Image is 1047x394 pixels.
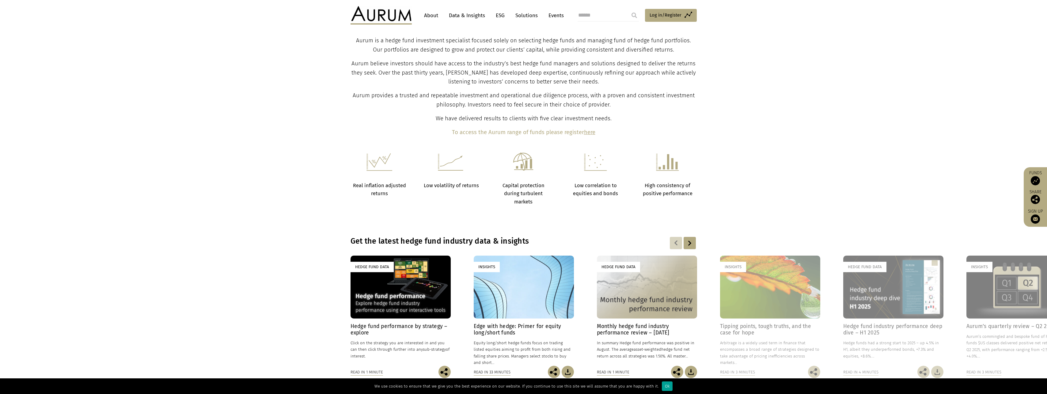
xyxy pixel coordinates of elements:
span: asset-weighted [634,347,661,352]
strong: Low volatility of returns [424,183,479,188]
a: Data & Insights [446,10,488,21]
p: Equity long/short hedge funds focus on trading listed equities aiming to profit from both rising ... [474,340,574,366]
a: Log in/Register [645,9,697,22]
div: Insights [474,262,500,272]
h4: Edge with hedge: Primer for equity long/short funds [474,323,574,336]
a: Insights Edge with hedge: Primer for equity long/short funds Equity long/short hedge funds focus ... [474,256,574,365]
input: Submit [628,9,640,21]
div: Read in 1 minute [351,369,383,376]
h4: Tipping points, tough truths, and the case for hope [720,323,820,336]
a: Hedge Fund Data Monthly hedge fund industry performance review – [DATE] In summary Hedge fund per... [597,256,697,365]
div: Read in 3 minutes [720,369,755,376]
a: About [421,10,441,21]
strong: Low correlation to equities and bonds [573,183,618,196]
h4: Hedge fund performance by strategy – explore [351,323,451,336]
div: Read in 1 minute [597,369,629,376]
div: Insights [966,262,992,272]
div: Insights [720,262,746,272]
div: Hedge Fund Data [351,262,394,272]
p: Hedge funds had a strong start to 2025 – up 4.5% in H1, albeit they underperformed bonds, +7.3% a... [843,340,943,359]
span: We have delivered results to clients with five clear investment needs. [436,115,612,122]
img: Download Article [685,366,697,378]
img: Download Article [562,366,574,378]
img: Sign up to our newsletter [1031,214,1040,224]
div: Read in 3 minutes [966,369,1001,376]
img: Share this post [808,366,820,378]
a: Funds [1027,170,1044,185]
img: Access Funds [1031,176,1040,185]
strong: High consistency of positive performance [643,183,692,196]
span: Aurum is a hedge fund investment specialist focused solely on selecting hedge funds and managing ... [356,37,691,53]
div: Hedge Fund Data [597,262,640,272]
p: Click on the strategy you are interested in and you can then click through further into any of in... [351,340,451,359]
p: Arbitrage is a widely used term in finance that encompasses a broad range of strategies designed ... [720,340,820,366]
a: Sign up [1027,209,1044,224]
img: Share this post [671,366,683,378]
div: Read in 33 minutes [474,369,510,376]
img: Share this post [1031,195,1040,204]
span: sub-strategy [423,347,446,352]
h4: Hedge fund industry performance deep dive – H1 2025 [843,323,943,336]
b: To access the Aurum range of funds please register [452,129,584,136]
div: Hedge Fund Data [843,262,886,272]
div: Share [1027,190,1044,204]
a: Hedge Fund Data Hedge fund performance by strategy – explore Click on the strategy you are intere... [351,256,451,365]
a: ESG [493,10,508,21]
img: Aurum [351,6,412,25]
p: In summary Hedge fund performance was positive in August. The average hedge fund net return acros... [597,340,697,359]
span: Aurum provides a trusted and repeatable investment and operational due diligence process, with a ... [353,92,695,108]
div: Ok [662,381,673,391]
div: Read in 4 minutes [843,369,878,376]
strong: Capital protection during turbulent markets [503,183,544,205]
img: Share this post [917,366,930,378]
img: Download Article [931,366,943,378]
strong: Real inflation adjusted returns [353,183,406,196]
span: Aurum believe investors should have access to the industry’s best hedge fund managers and solutio... [351,60,696,85]
img: Share this post [548,366,560,378]
img: Share this post [438,366,451,378]
h3: Get the latest hedge fund industry data & insights [351,237,618,246]
a: Solutions [512,10,541,21]
a: Events [545,10,564,21]
span: Log in/Register [650,11,681,19]
h4: Monthly hedge fund industry performance review – [DATE] [597,323,697,336]
a: here [584,129,595,136]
